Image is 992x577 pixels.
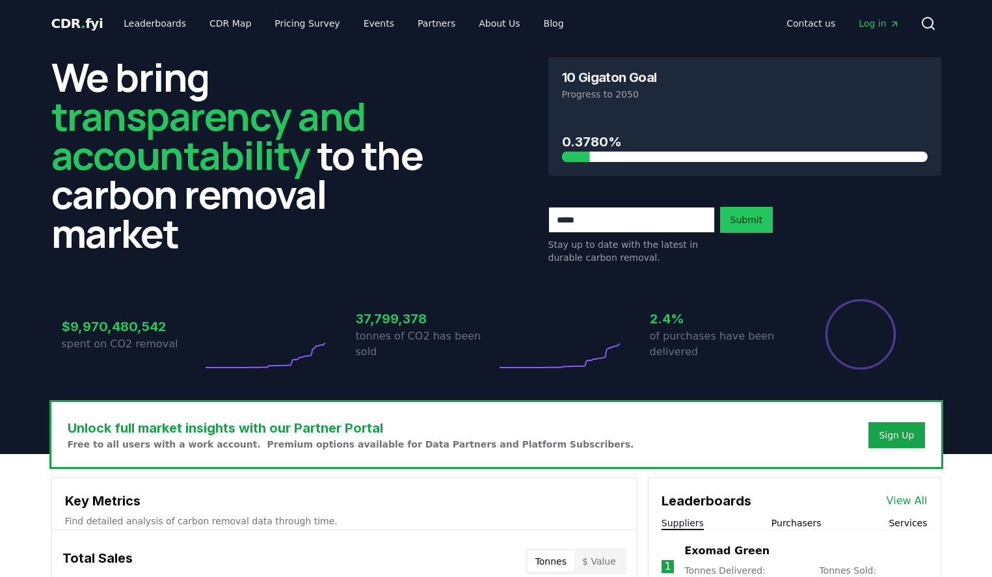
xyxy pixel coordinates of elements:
[662,491,751,511] h3: Leaderboards
[51,57,444,252] h2: We bring to the carbon removal market
[848,12,909,35] a: Log in
[356,329,496,360] p: tonnes of CO2 has been sold
[548,238,715,264] p: Stay up to date with the latest in durable carbon removal.
[662,517,704,530] button: Suppliers
[199,12,261,35] a: CDR Map
[562,88,928,101] p: Progress to 2050
[824,298,897,371] div: Percentage of sales delivered
[562,132,928,152] h3: 0.3780%
[879,429,914,442] a: Sign Up
[51,89,366,181] span: transparency and accountability
[684,543,770,559] a: Exomad Green
[650,329,790,360] p: of purchases have been delivered
[868,422,924,448] button: Sign Up
[356,309,496,329] h3: 37,799,378
[776,12,909,35] nav: Main
[859,17,899,30] span: Log in
[533,12,574,35] a: Blog
[51,14,103,33] a: CDR.fyi
[51,16,103,31] span: CDR fyi
[889,517,927,530] button: Services
[65,491,624,511] h3: Key Metrics
[264,12,350,35] a: Pricing Survey
[528,551,574,572] button: Tonnes
[68,438,634,451] p: Free to all users with a work account. Premium options available for Data Partners and Platform S...
[353,12,405,35] a: Events
[113,12,196,35] a: Leaderboards
[720,207,773,233] button: Submit
[664,559,671,574] p: 1
[81,16,85,31] span: .
[62,548,133,574] h3: Total Sales
[62,317,202,336] h3: $9,970,480,542
[776,12,846,35] a: Contact us
[468,12,530,35] a: About Us
[887,493,928,509] a: View All
[771,517,822,530] button: Purchasers
[65,515,624,528] p: Find detailed analysis of carbon removal data through time.
[113,12,574,35] nav: Main
[68,418,634,438] h3: Unlock full market insights with our Partner Portal
[650,309,790,329] h3: 2.4%
[562,71,657,84] h3: 10 Gigaton Goal
[62,336,202,352] p: spent on CO2 removal
[574,551,624,572] button: $ Value
[407,12,466,35] a: Partners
